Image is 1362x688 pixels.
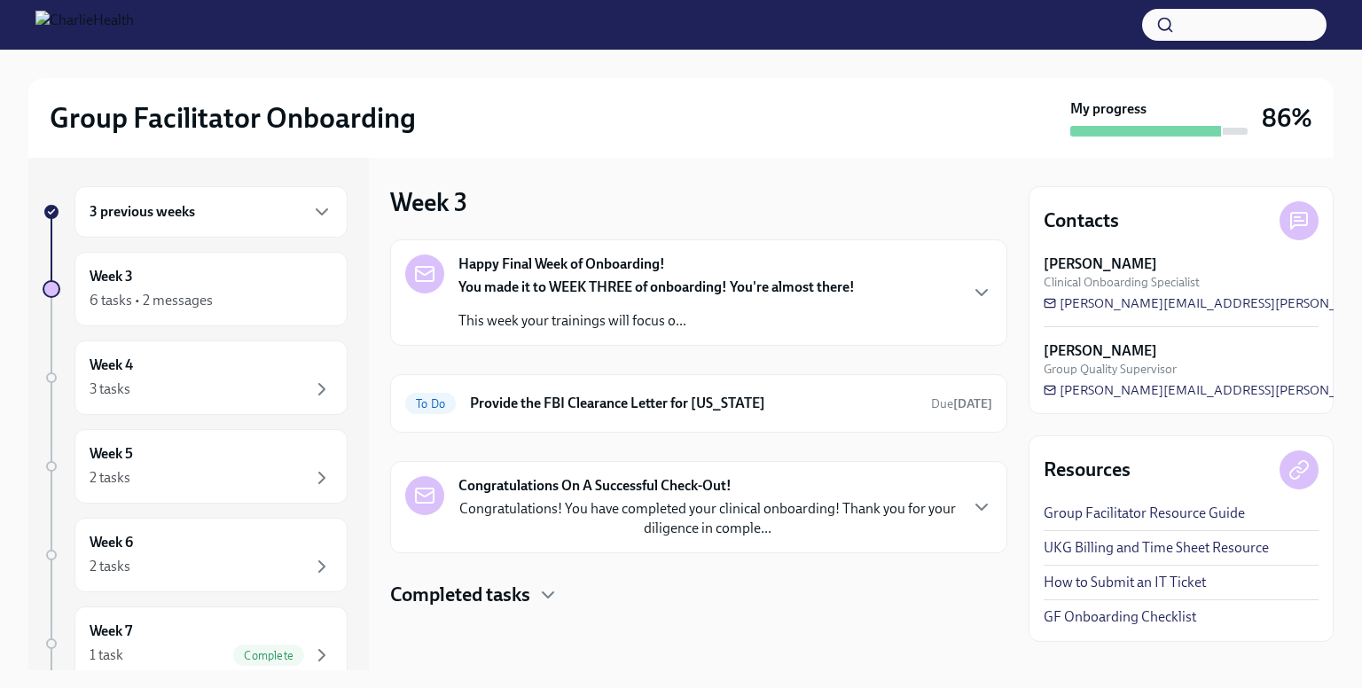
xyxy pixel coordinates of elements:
div: 3 previous weeks [74,186,348,238]
a: Week 62 tasks [43,518,348,592]
a: To DoProvide the FBI Clearance Letter for [US_STATE]Due[DATE] [405,389,992,418]
strong: [DATE] [953,396,992,411]
span: August 26th, 2025 09:00 [931,395,992,412]
h6: Provide the FBI Clearance Letter for [US_STATE] [470,394,917,413]
h6: 3 previous weeks [90,202,195,222]
p: This week your trainings will focus o... [458,311,855,331]
strong: [PERSON_NAME] [1044,341,1157,361]
a: Week 71 taskComplete [43,606,348,681]
h4: Completed tasks [390,582,530,608]
span: Due [931,396,992,411]
div: Completed tasks [390,582,1007,608]
h3: Week 3 [390,186,467,218]
h3: 86% [1262,102,1312,134]
div: 6 tasks • 2 messages [90,291,213,310]
a: Week 52 tasks [43,429,348,504]
a: Week 36 tasks • 2 messages [43,252,348,326]
strong: My progress [1070,99,1147,119]
div: 3 tasks [90,379,130,399]
a: UKG Billing and Time Sheet Resource [1044,538,1269,558]
h6: Week 4 [90,356,133,375]
span: Clinical Onboarding Specialist [1044,274,1200,291]
h6: Week 6 [90,533,133,552]
span: To Do [405,397,456,410]
span: Complete [233,649,304,662]
img: CharlieHealth [35,11,134,39]
a: GF Onboarding Checklist [1044,607,1196,627]
span: Group Quality Supervisor [1044,361,1177,378]
a: Group Facilitator Resource Guide [1044,504,1245,523]
h2: Group Facilitator Onboarding [50,100,416,136]
h4: Resources [1044,457,1131,483]
p: Congratulations! You have completed your clinical onboarding! Thank you for your diligence in com... [458,499,957,538]
h6: Week 5 [90,444,133,464]
a: Week 43 tasks [43,340,348,415]
strong: Happy Final Week of Onboarding! [458,254,665,274]
div: 2 tasks [90,468,130,488]
strong: Congratulations On A Successful Check-Out! [458,476,732,496]
div: 2 tasks [90,557,130,576]
strong: You made it to WEEK THREE of onboarding! You're almost there! [458,278,855,295]
h4: Contacts [1044,207,1119,234]
h6: Week 7 [90,622,132,641]
div: 1 task [90,645,123,665]
h6: Week 3 [90,267,133,286]
a: How to Submit an IT Ticket [1044,573,1206,592]
strong: [PERSON_NAME] [1044,254,1157,274]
